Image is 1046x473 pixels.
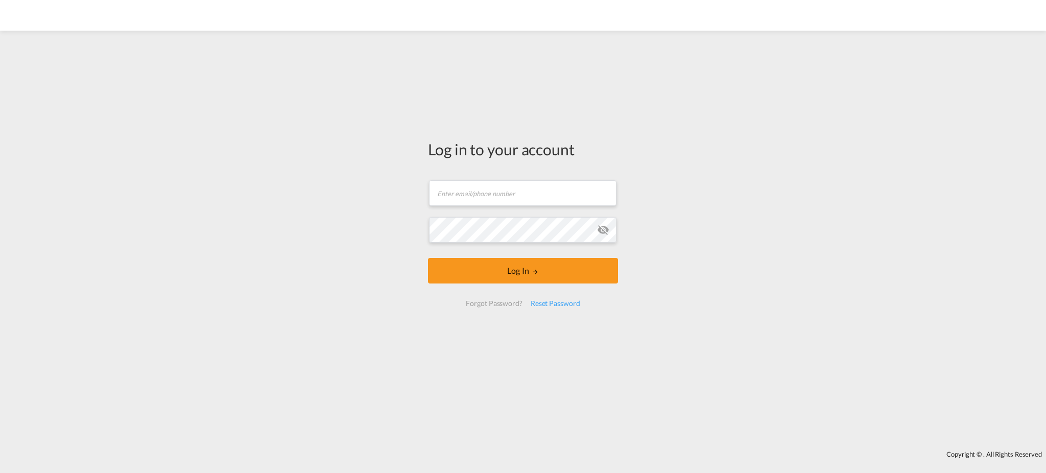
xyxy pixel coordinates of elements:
button: LOGIN [428,258,618,283]
input: Enter email/phone number [429,180,616,206]
div: Reset Password [527,294,584,313]
div: Log in to your account [428,138,618,160]
div: Forgot Password? [462,294,526,313]
md-icon: icon-eye-off [597,224,609,236]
